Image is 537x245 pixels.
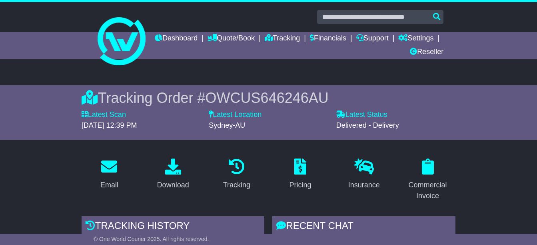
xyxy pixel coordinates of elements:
a: Tracking [218,156,256,193]
div: Insurance [348,180,380,191]
label: Latest Scan [82,110,126,119]
a: Download [152,156,194,193]
span: Delivered - Delivery [336,121,399,129]
a: Financials [310,32,346,46]
div: Commercial Invoice [405,180,450,201]
div: Tracking history [82,216,265,238]
div: Pricing [289,180,311,191]
span: OWCUS646246AU [206,90,329,106]
div: RECENT CHAT [272,216,455,238]
span: Sydney-AU [209,121,245,129]
span: [DATE] 12:39 PM [82,121,137,129]
a: Insurance [343,156,385,193]
a: Dashboard [155,32,198,46]
div: Tracking [223,180,250,191]
div: Download [157,180,189,191]
a: Quote/Book [208,32,255,46]
a: Pricing [284,156,317,193]
a: Tracking [265,32,300,46]
a: Email [95,156,124,193]
div: Email [100,180,118,191]
span: © One World Courier 2025. All rights reserved. [94,236,209,242]
label: Latest Status [336,110,387,119]
a: Commercial Invoice [400,156,455,204]
div: Tracking Order # [82,89,455,106]
a: Settings [398,32,433,46]
a: Support [356,32,389,46]
a: Reseller [410,46,443,59]
label: Latest Location [209,110,262,119]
